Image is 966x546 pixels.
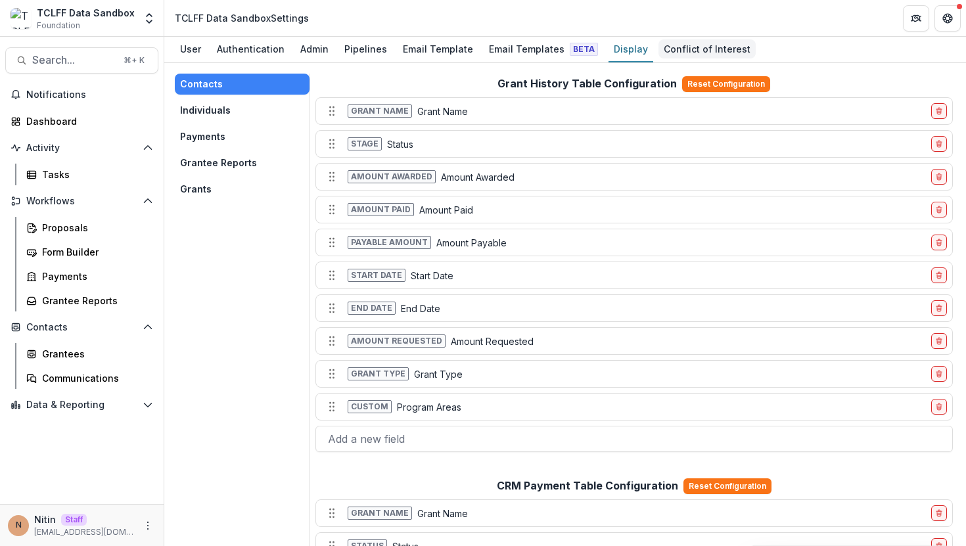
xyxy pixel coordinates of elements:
p: Grant Name [417,104,468,118]
button: Move field [321,503,342,524]
nav: breadcrumb [170,9,314,28]
a: User [175,37,206,62]
button: Move field [321,133,342,154]
button: Reset Configuration [682,76,770,92]
span: End date [348,302,396,315]
div: Email Templates [484,39,603,58]
a: Tasks [21,164,158,185]
a: Proposals [21,217,158,239]
p: End Date [401,302,440,315]
button: Contacts [175,74,310,95]
span: Amount paid [348,203,414,216]
div: Display [609,39,653,58]
p: Nitin [34,512,56,526]
div: User [175,39,206,58]
span: Data & Reporting [26,399,137,411]
span: Start date [348,269,405,282]
a: Form Builder [21,241,158,263]
span: Payable amount [348,236,431,249]
span: Search... [32,54,116,66]
img: TCLFF Data Sandbox [11,8,32,29]
div: Admin [295,39,334,58]
button: delete-field-row [931,505,947,521]
span: Grant name [348,507,412,520]
div: Payments [42,269,148,283]
a: Conflict of Interest [658,37,756,62]
button: delete-field-row [931,235,947,250]
button: delete-field-row [931,366,947,382]
button: Payments [175,126,310,147]
span: Beta [570,43,598,56]
a: Grantee Reports [21,290,158,311]
div: ⌘ + K [121,53,147,68]
button: Notifications [5,84,158,105]
h2: CRM Payment Table Configuration [497,480,678,492]
span: Activity [26,143,137,154]
button: Reset Configuration [683,478,771,494]
button: Open Contacts [5,317,158,338]
div: Email Template [398,39,478,58]
h2: Grant History Table Configuration [497,78,677,90]
a: Email Templates Beta [484,37,603,62]
div: Grantee Reports [42,294,148,307]
button: More [140,518,156,534]
button: Open Workflows [5,191,158,212]
button: Move field [321,396,342,417]
button: Move field [321,330,342,352]
button: delete-field-row [931,267,947,283]
a: Authentication [212,37,290,62]
button: delete-field-row [931,103,947,119]
span: Stage [348,137,382,150]
div: Conflict of Interest [658,39,756,58]
p: Staff [61,514,87,526]
p: Program Areas [397,400,461,414]
div: Grantees [42,347,148,361]
a: Communications [21,367,158,389]
button: Get Help [934,5,961,32]
button: delete-field-row [931,169,947,185]
div: Dashboard [26,114,148,128]
button: Search... [5,47,158,74]
p: Amount Requested [451,334,534,348]
p: Status [387,137,413,151]
a: Payments [21,265,158,287]
span: Grant type [348,367,409,380]
div: Tasks [42,168,148,181]
p: Grant Name [417,507,468,520]
a: Admin [295,37,334,62]
button: delete-field-row [931,202,947,217]
button: delete-field-row [931,136,947,152]
button: Move field [321,265,342,286]
button: Open Activity [5,137,158,158]
div: Proposals [42,221,148,235]
a: Display [609,37,653,62]
button: Grants [175,179,310,200]
button: Move field [321,363,342,384]
button: Open entity switcher [140,5,158,32]
button: Individuals [175,100,310,121]
button: Open Data & Reporting [5,394,158,415]
span: Amount awarded [348,170,436,183]
p: Start Date [411,269,453,283]
button: Partners [903,5,929,32]
a: Pipelines [339,37,392,62]
button: Move field [321,199,342,220]
button: Grantee Reports [175,152,310,173]
span: Workflows [26,196,137,207]
span: Foundation [37,20,80,32]
div: Nitin [16,521,22,530]
div: Communications [42,371,148,385]
span: Notifications [26,89,153,101]
button: Move field [321,101,342,122]
p: Amount Payable [436,236,507,250]
button: Move field [321,166,342,187]
div: Form Builder [42,245,148,259]
div: Pipelines [339,39,392,58]
a: Grantees [21,343,158,365]
a: Email Template [398,37,478,62]
span: Grant name [348,104,412,118]
span: Amount requested [348,334,446,348]
p: Amount Awarded [441,170,515,184]
span: Contacts [26,322,137,333]
button: Move field [321,232,342,253]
